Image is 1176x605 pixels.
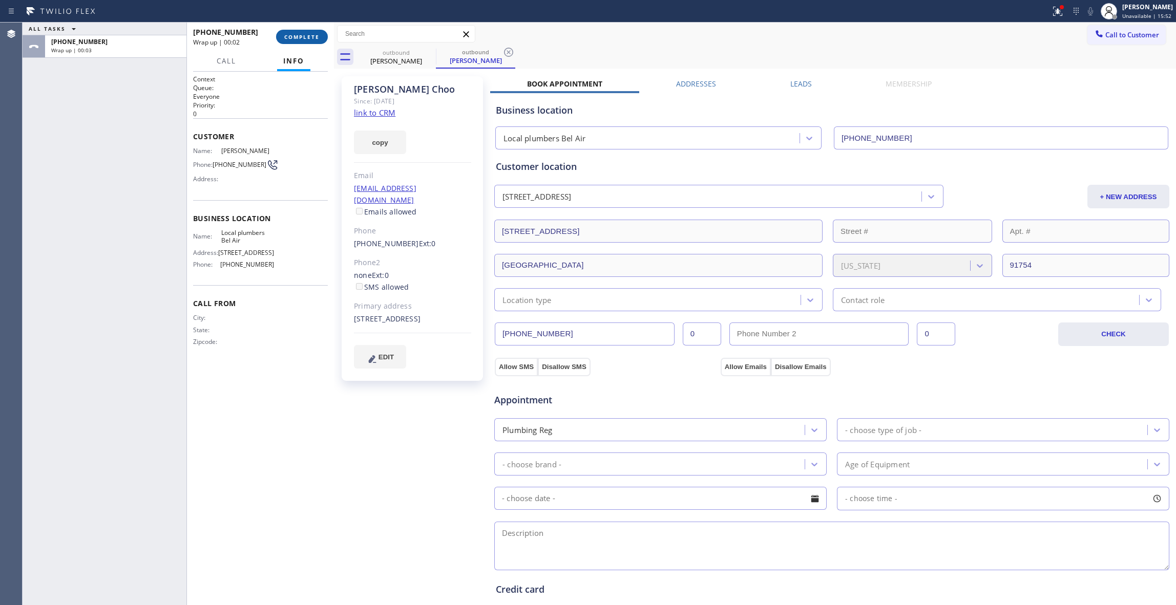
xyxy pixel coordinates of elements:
[790,79,812,89] label: Leads
[193,175,221,183] span: Address:
[841,294,885,306] div: Contact role
[1002,220,1170,243] input: Apt. #
[276,30,328,44] button: COMPLETE
[354,107,395,118] a: link to CRM
[221,147,274,155] span: [PERSON_NAME]
[845,493,897,503] span: - choose time -
[834,126,1168,149] input: Phone Number
[283,56,304,66] span: Info
[1122,12,1171,19] span: Unavailable | 15:52
[676,79,716,89] label: Addresses
[494,254,823,277] input: City
[538,358,591,376] button: Disallow SMS
[211,51,242,71] button: Call
[1105,30,1159,39] span: Call to Customer
[193,110,328,118] p: 0
[193,101,328,110] h2: Priority:
[502,424,552,436] div: Plumbing Reg
[503,133,585,144] div: Local plumbers Bel Air
[354,131,406,154] button: copy
[1002,254,1170,277] input: ZIP
[379,353,394,361] span: EDIT
[193,75,328,83] h1: Context
[51,47,92,54] span: Wrap up | 00:03
[372,270,389,280] span: Ext: 0
[193,132,328,141] span: Customer
[193,298,328,308] span: Call From
[193,261,220,268] span: Phone:
[354,282,409,292] label: SMS allowed
[845,424,921,436] div: - choose type of job -
[502,191,571,203] div: [STREET_ADDRESS]
[1083,4,1098,18] button: Mute
[502,458,561,470] div: - choose brand -
[193,147,221,155] span: Name:
[833,220,992,243] input: Street #
[771,358,831,376] button: Disallow Emails
[193,161,213,168] span: Phone:
[917,322,955,345] input: Ext. 2
[354,257,471,269] div: Phone2
[220,261,274,268] span: [PHONE_NUMBER]
[193,213,328,223] span: Business location
[356,208,363,214] input: Emails allowed
[29,25,66,32] span: ALL TASKS
[495,358,538,376] button: Allow SMS
[1058,322,1169,346] button: CHECK
[358,56,435,66] div: [PERSON_NAME]
[358,46,435,69] div: Felix Choo
[527,79,602,89] label: Book Appointment
[1087,25,1166,45] button: Call to Customer
[496,582,1168,596] div: Credit card
[1087,185,1169,208] button: + NEW ADDRESS
[354,95,471,107] div: Since: [DATE]
[356,283,363,290] input: SMS allowed
[221,229,274,245] span: Local plumbers Bel Air
[502,294,552,306] div: Location type
[23,23,86,35] button: ALL TASKS
[729,322,909,345] input: Phone Number 2
[354,207,417,217] label: Emails allowed
[419,239,436,248] span: Ext: 0
[354,183,416,205] a: [EMAIL_ADDRESS][DOMAIN_NAME]
[193,83,328,92] h2: Queue:
[193,338,221,345] span: Zipcode:
[494,487,827,510] input: - choose date -
[496,160,1168,174] div: Customer location
[193,38,240,47] span: Wrap up | 00:02
[354,345,406,369] button: EDIT
[354,225,471,237] div: Phone
[338,26,475,42] input: Search
[354,239,419,248] a: [PHONE_NUMBER]
[494,220,823,243] input: Address
[218,249,274,256] span: [STREET_ADDRESS]
[886,79,932,89] label: Membership
[193,27,258,37] span: [PHONE_NUMBER]
[193,92,328,101] p: Everyone
[213,161,266,168] span: [PHONE_NUMBER]
[193,249,218,256] span: Address:
[193,232,221,240] span: Name:
[437,46,514,68] div: Felix Choo
[1122,3,1173,11] div: [PERSON_NAME]
[51,37,108,46] span: [PHONE_NUMBER]
[721,358,771,376] button: Allow Emails
[193,326,221,334] span: State:
[217,56,236,66] span: Call
[437,56,514,65] div: [PERSON_NAME]
[354,270,471,293] div: none
[494,393,718,407] span: Appointment
[845,458,910,470] div: Age of Equipment
[284,33,320,40] span: COMPLETE
[495,322,675,345] input: Phone Number
[277,51,310,71] button: Info
[354,300,471,312] div: Primary address
[354,170,471,182] div: Email
[193,314,221,321] span: City:
[437,48,514,56] div: outbound
[496,103,1168,117] div: Business location
[358,49,435,56] div: outbound
[354,313,471,325] div: [STREET_ADDRESS]
[354,83,471,95] div: [PERSON_NAME] Choo
[683,322,721,345] input: Ext.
